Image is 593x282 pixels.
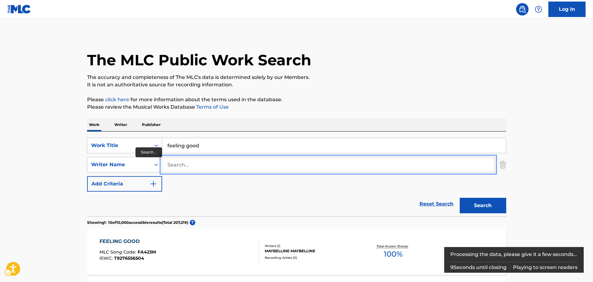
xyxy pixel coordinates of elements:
p: Total Known Shares: [377,244,410,249]
p: The accuracy and completeness of The MLC's data is determined solely by our Members. [87,74,506,81]
span: FA423M [138,249,156,255]
img: Delete Criterion [499,157,506,172]
span: 9 [450,264,454,270]
p: Writer [113,118,129,131]
form: Search Form [87,138,506,216]
span: MLC Song Code : [100,249,138,255]
img: 9d2ae6d4665cec9f34b9.svg [150,180,157,188]
div: MAYBELLINE MAYBELLINE [265,248,358,254]
div: Work Title [91,142,147,149]
div: Processing the data, please give it a few seconds... [450,247,578,262]
span: ? [190,220,195,225]
p: Please for more information about the terms used in the database. [87,96,506,103]
input: Search... [162,138,506,153]
a: FEELING GOODMLC Song Code:FA423MISWC:T9276556504Writers (1)MAYBELLINE MAYBELLINERecording Artists... [87,228,506,275]
button: Add Criteria [87,176,162,192]
div: Recording Artists ( 0 ) [265,255,358,260]
p: Publisher [140,118,162,131]
img: MLC Logo [7,5,31,14]
div: On [151,138,162,153]
div: Writer Name [91,161,147,168]
button: Search [460,198,506,213]
a: Reset Search [416,197,457,211]
p: Please review the Musical Works Database [87,103,506,111]
a: Log In [548,2,586,17]
p: Work [87,118,101,131]
input: Search... [162,157,494,172]
img: help [535,6,542,13]
span: 100 % [384,249,403,260]
a: Terms of Use [195,104,229,110]
h1: The MLC Public Work Search [87,51,311,69]
span: ISWC : [100,255,114,261]
span: T9276556504 [114,255,144,261]
div: FEELING GOOD [100,238,156,245]
p: Showing 1 - 10 of 10,000 accessible results (Total 207,219 ) [87,220,188,225]
div: Writers ( 1 ) [265,244,358,248]
a: click here [105,97,129,102]
img: search [519,6,526,13]
p: It is not an authoritative source for recording information. [87,81,506,89]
